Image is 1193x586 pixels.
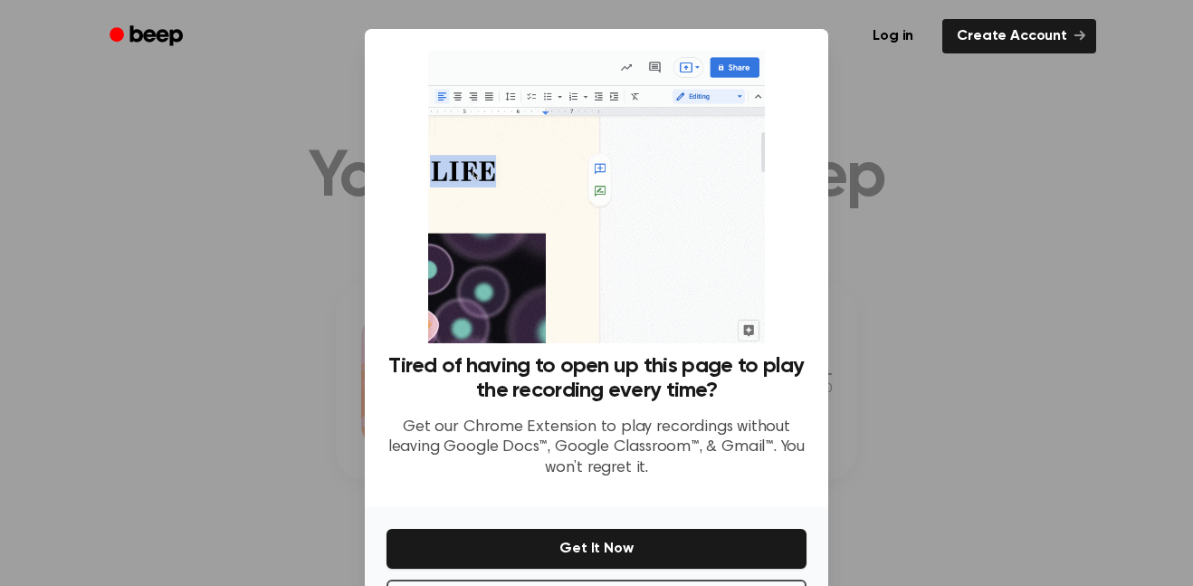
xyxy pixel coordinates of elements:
[854,15,931,57] a: Log in
[387,418,806,479] p: Get our Chrome Extension to play recordings without leaving Google Docs™, Google Classroom™, & Gm...
[428,51,764,343] img: Beep extension in action
[942,19,1096,53] a: Create Account
[387,354,806,403] h3: Tired of having to open up this page to play the recording every time?
[387,529,806,569] button: Get It Now
[97,19,199,54] a: Beep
